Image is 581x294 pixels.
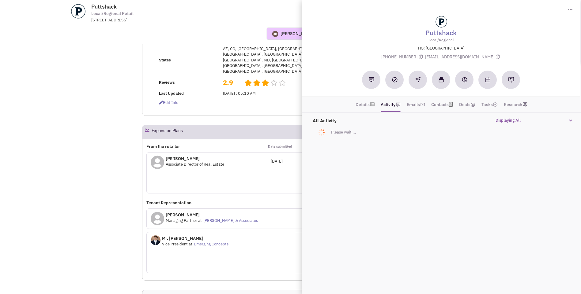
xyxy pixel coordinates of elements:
b: States [159,57,171,63]
span: at [198,218,202,223]
p: HQ: [GEOGRAPHIC_DATA] [309,46,573,51]
img: icon-dealamount.png [470,102,475,107]
div: [DATE] [271,159,331,164]
label: All Activity [310,114,337,124]
span: [PHONE_NUMBER] [381,54,425,60]
img: Add to a collection [439,77,444,83]
p: Date submitted [268,143,329,149]
img: TaskCount.png [493,102,498,107]
a: Emerging Concepts [194,241,228,247]
p: [PERSON_NAME] [166,156,224,162]
img: research-icon.png [523,102,527,107]
span: Associate Director of Real Estate [166,162,224,167]
a: Activity [381,100,395,109]
td: AZ, CO, [GEOGRAPHIC_DATA], [GEOGRAPHIC_DATA], [GEOGRAPHIC_DATA], [GEOGRAPHIC_DATA], [GEOGRAPHIC_D... [221,44,324,76]
a: Contacts [431,100,449,109]
img: Reachout [415,77,421,82]
p: Please wait ... [317,127,357,138]
a: Research [504,100,522,109]
img: icon-note.png [396,102,401,107]
span: Managing Partner [166,218,197,223]
a: Deals [459,100,475,109]
td: [DATE] : 05:10 AM [221,89,324,98]
img: Create a deal [462,77,468,83]
p: Tenant Representation [146,200,511,206]
button: Add to a collection [432,71,451,89]
img: Add a note [369,77,374,83]
span: Vice President [162,241,188,247]
img: Schedule a Meeting [485,77,490,82]
img: icon-email-active-16.png [420,102,425,107]
a: Details [356,100,370,109]
p: Local/Regional [309,37,573,42]
a: Tasks [481,100,498,109]
p: Mr. [PERSON_NAME] [162,235,230,241]
b: Last Updated [159,91,184,96]
img: www.puttshack.com [64,4,92,19]
img: Add a Task [392,77,398,83]
a: [PERSON_NAME] & Associates [203,218,258,223]
span: Puttshack [91,3,117,10]
h2: 2.9 [223,78,240,81]
p: [PERSON_NAME] [166,212,259,218]
span: at [189,241,192,247]
h2: Expansion Plans [152,125,183,139]
div: [STREET_ADDRESS] [91,17,251,23]
span: [EMAIL_ADDRESS][DOMAIN_NAME] [425,54,501,60]
span: Local/Regional Retail [91,10,134,17]
div: [PERSON_NAME] [281,31,314,37]
img: Request research [508,77,514,83]
p: From the retailer [146,143,268,149]
img: H1CQ40Up5EeR-lRc1JVTlA.jpg [151,235,160,245]
b: Reviews [159,80,175,85]
a: Emails [407,100,420,109]
span: Edit info [159,100,178,105]
a: Puttshack [426,28,457,37]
